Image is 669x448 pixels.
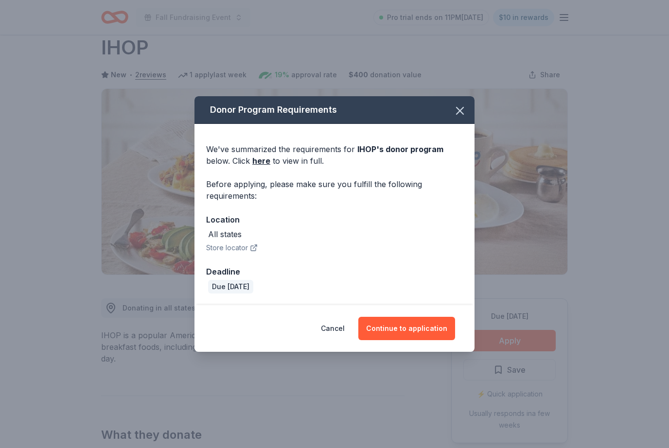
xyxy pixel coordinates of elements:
[357,144,443,154] span: IHOP 's donor program
[358,317,455,340] button: Continue to application
[252,155,270,167] a: here
[206,178,463,202] div: Before applying, please make sure you fulfill the following requirements:
[206,265,463,278] div: Deadline
[206,213,463,226] div: Location
[208,280,253,293] div: Due [DATE]
[321,317,345,340] button: Cancel
[208,228,242,240] div: All states
[206,143,463,167] div: We've summarized the requirements for below. Click to view in full.
[206,242,258,254] button: Store locator
[194,96,475,124] div: Donor Program Requirements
